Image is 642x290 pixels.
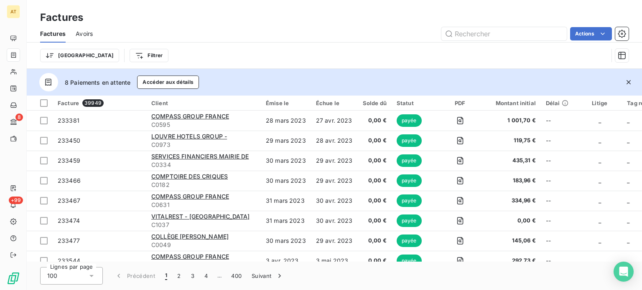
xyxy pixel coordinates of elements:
button: Précédent [110,267,160,285]
td: -- [541,111,577,131]
span: … [213,269,226,282]
td: 30 mars 2023 [261,151,311,171]
h3: Factures [40,10,83,25]
span: _ [599,257,601,264]
button: 2 [172,267,186,285]
input: Rechercher [441,27,567,40]
span: C0182 [151,181,256,189]
td: -- [541,131,577,151]
span: _ [627,197,629,204]
td: -- [541,191,577,211]
td: -- [541,211,577,231]
span: 0,00 € [363,217,387,225]
td: 31 mars 2023 [261,211,311,231]
td: -- [541,151,577,171]
td: 29 mars 2023 [261,131,311,151]
span: _ [599,157,601,164]
span: 145,06 € [486,237,536,245]
span: 233474 [58,217,80,224]
span: 0,00 € [486,217,536,225]
button: Filtrer [130,49,168,62]
span: 8 [15,113,23,121]
div: Litige [582,100,617,106]
div: Solde dû [363,100,387,106]
span: payée [397,194,422,207]
span: payée [397,134,422,147]
span: 435,31 € [486,156,536,165]
span: C0595 [151,121,256,129]
span: 233450 [58,137,80,144]
span: COMPASS GROUP FRANCE [151,193,229,200]
span: 0,00 € [363,237,387,245]
button: Actions [570,27,612,40]
div: Open Intercom Messenger [614,262,634,282]
td: 29 avr. 2023 [311,151,358,171]
span: COLLÈGE [PERSON_NAME] [151,233,229,240]
td: 30 avr. 2023 [311,211,358,231]
span: Factures [40,30,66,38]
div: AT [7,5,20,18]
span: 1 001,70 € [486,116,536,125]
span: 233477 [58,237,80,244]
span: 8 Paiements en attente [65,78,130,87]
button: 1 [160,267,172,285]
button: Suivant [247,267,289,285]
td: 3 avr. 2023 [261,251,311,271]
span: VITALREST - [GEOGRAPHIC_DATA] [151,213,250,220]
span: C0973 [151,141,256,149]
button: [GEOGRAPHIC_DATA] [40,49,119,62]
span: 0,00 € [363,116,387,125]
button: Accéder aux détails [137,76,199,89]
span: C1037 [151,221,256,229]
td: 29 avr. 2023 [311,171,358,191]
td: 31 mars 2023 [261,191,311,211]
div: Client [151,100,256,106]
button: 400 [226,267,247,285]
span: 334,96 € [486,197,536,205]
span: 233459 [58,157,80,164]
a: 8 [7,115,20,129]
span: LOUVRE HOTELS GROUP - [151,133,227,140]
span: C0049 [151,241,256,249]
span: payée [397,154,422,167]
span: _ [627,117,629,124]
div: PDF [445,100,475,106]
span: payée [397,214,422,227]
span: COMPASS GROUP FRANCE [151,113,229,120]
td: -- [541,231,577,251]
span: 233381 [58,117,79,124]
td: -- [541,171,577,191]
td: 30 mars 2023 [261,171,311,191]
div: Statut [397,100,435,106]
span: 233466 [58,177,81,184]
div: Délai [546,100,572,106]
td: 30 mars 2023 [261,231,311,251]
span: C0334 [151,161,256,169]
span: C0631 [151,261,256,269]
span: 100 [47,272,57,280]
td: -- [541,251,577,271]
img: Logo LeanPay [7,272,20,285]
span: _ [599,237,601,244]
span: 0,00 € [363,136,387,145]
span: Facture [58,100,79,106]
span: _ [627,137,629,144]
div: Émise le [266,100,306,106]
span: payée [397,174,422,187]
span: _ [599,137,601,144]
span: _ [627,257,629,264]
span: _ [599,197,601,204]
span: 292,73 € [486,257,536,265]
span: payée [397,255,422,267]
span: payée [397,114,422,127]
span: 119,75 € [486,136,536,145]
span: COMPASS GROUP FRANCE [151,253,229,260]
td: 27 avr. 2023 [311,111,358,131]
button: 3 [186,267,199,285]
span: 233467 [58,197,80,204]
span: COMPTOIRE DES CRIQUES [151,173,228,180]
span: +99 [9,197,23,204]
span: 1 [165,272,167,280]
div: Échue le [316,100,353,106]
span: C0631 [151,201,256,209]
